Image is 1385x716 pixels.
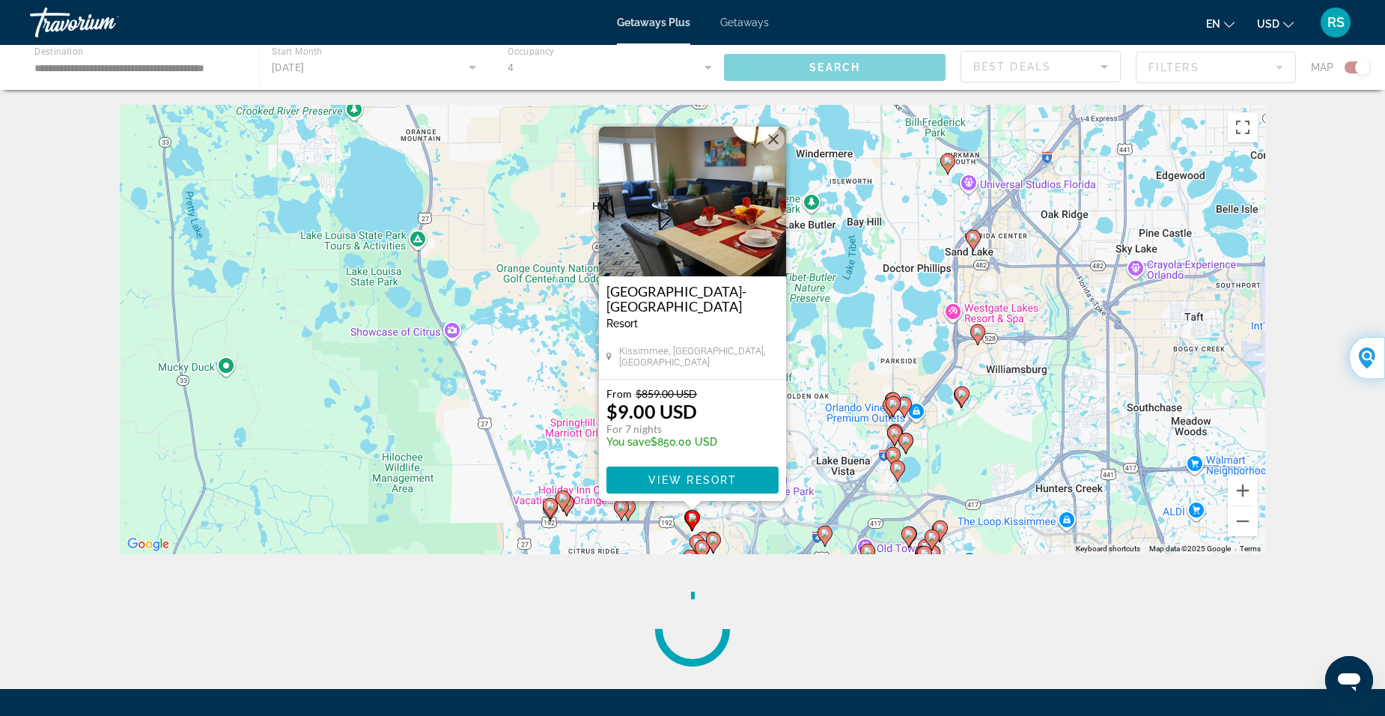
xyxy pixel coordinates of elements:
[124,535,173,554] img: Google
[1228,112,1258,142] button: Toggle fullscreen view
[1149,544,1231,553] span: Map data ©2025 Google
[606,318,638,330] span: Resort
[606,422,717,436] p: For 7 nights
[606,436,717,448] p: $850.00 USD
[648,474,737,486] span: View Resort
[606,284,779,314] a: [GEOGRAPHIC_DATA]-[GEOGRAPHIC_DATA]
[1316,7,1355,38] button: User Menu
[1228,476,1258,506] button: Zoom in
[1206,13,1235,34] button: Change language
[599,127,786,276] img: 6815I01L.jpg
[619,345,779,368] span: Kissimmee, [GEOGRAPHIC_DATA], [GEOGRAPHIC_DATA]
[1228,506,1258,536] button: Zoom out
[1257,13,1294,34] button: Change currency
[124,535,173,554] a: Open this area in Google Maps (opens a new window)
[762,128,785,151] button: Close
[606,436,651,448] span: You save
[617,16,690,28] a: Getaways Plus
[606,467,779,494] button: View Resort
[1076,544,1140,554] button: Keyboard shortcuts
[1240,544,1261,553] a: Terms (opens in new tab)
[636,387,697,400] span: $859.00 USD
[30,3,180,42] a: Travorium
[606,387,632,400] span: From
[1206,18,1220,30] span: en
[606,400,697,422] p: $9.00 USD
[1325,656,1373,704] iframe: Button to launch messaging window
[720,16,769,28] a: Getaways
[1257,18,1279,30] span: USD
[1327,15,1345,30] span: RS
